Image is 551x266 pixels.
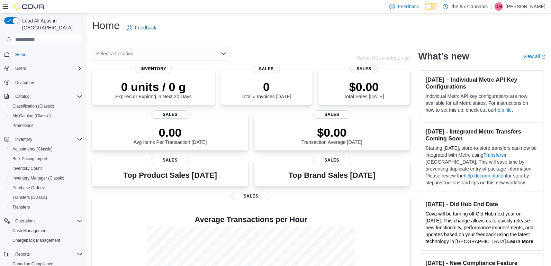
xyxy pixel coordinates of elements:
[12,135,82,144] span: Inventory
[135,65,172,73] span: Inventory
[241,80,291,99] div: Total # Invoices [DATE]
[1,77,85,88] button: Customers
[313,156,351,164] span: Sales
[10,227,50,235] a: Cash Management
[221,51,226,56] button: Open list of options
[10,174,82,182] span: Inventory Manager (Classic)
[313,110,351,119] span: Sales
[426,211,534,244] span: Cova will be turning off Old Hub next year on [DATE]. This change allows us to quickly release ne...
[10,203,33,211] a: Transfers
[7,164,85,173] button: Inventory Count
[15,52,26,57] span: Home
[10,102,82,110] span: Classification (Classic)
[151,110,190,119] span: Sales
[7,236,85,245] button: Chargeback Management
[15,137,32,142] span: Inventory
[495,107,512,113] a: help file
[15,218,36,224] span: Operations
[7,193,85,202] button: Transfers (Classic)
[253,65,280,73] span: Sales
[10,184,82,192] span: Purchase Orders
[1,64,85,73] button: Users
[1,49,85,59] button: Home
[506,2,545,11] p: [PERSON_NAME]
[10,121,82,130] span: Promotions
[484,152,504,158] a: Transfers
[10,193,50,202] a: Transfers (Classic)
[490,2,492,11] p: |
[15,94,29,99] span: Catalog
[426,145,538,186] p: Starting [DATE], store-to-store transfers can now be integrated with Metrc using in [GEOGRAPHIC_D...
[92,19,120,33] h1: Home
[418,51,469,62] h2: What's new
[12,64,82,73] span: Users
[12,228,47,233] span: Cash Management
[426,128,538,142] h3: [DATE] - Integrated Metrc Transfers Coming Soon
[232,192,270,200] span: Sales
[1,92,85,101] button: Catalog
[495,2,503,11] div: Dhwanit Modi
[7,111,85,121] button: My Catalog (Classic)
[1,135,85,144] button: Inventory
[10,145,55,153] a: Adjustments (Classic)
[15,251,30,257] span: Reports
[523,54,545,59] a: View allExternal link
[10,184,47,192] a: Purchase Orders
[541,55,545,59] svg: External link
[10,193,82,202] span: Transfers (Classic)
[12,204,30,210] span: Transfers
[12,103,54,109] span: Classification (Classic)
[10,236,63,245] a: Chargeback Management
[115,80,192,94] p: 0 units / 0 g
[7,154,85,164] button: Bulk Pricing Import
[12,175,64,181] span: Inventory Manager (Classic)
[12,217,38,225] button: Operations
[12,156,47,162] span: Bulk Pricing Import
[507,239,533,244] a: Learn More
[12,250,82,258] span: Reports
[426,201,538,208] h3: [DATE] - Old Hub End Date
[241,80,291,94] p: 0
[135,24,156,31] span: Feedback
[12,113,51,119] span: My Catalog (Classic)
[12,79,38,87] a: Customers
[12,92,32,101] button: Catalog
[350,65,378,73] span: Sales
[12,185,44,191] span: Purchase Orders
[7,226,85,236] button: Cash Management
[426,76,538,90] h3: [DATE] – Individual Metrc API Key Configurations
[398,3,419,10] span: Feedback
[425,3,439,10] input: Dark Mode
[12,217,82,225] span: Operations
[12,78,82,87] span: Customers
[10,112,82,120] span: My Catalog (Classic)
[10,145,82,153] span: Adjustments (Classic)
[123,171,217,180] h3: Top Product Sales [DATE]
[98,215,405,224] h4: Average Transactions per Hour
[151,156,190,164] span: Sales
[289,171,376,180] h3: Top Brand Sales [DATE]
[15,66,26,71] span: Users
[12,146,53,152] span: Adjustments (Classic)
[344,80,384,99] div: Total Sales [DATE]
[7,144,85,154] button: Adjustments (Classic)
[10,227,82,235] span: Cash Management
[12,195,47,200] span: Transfers (Classic)
[12,166,42,171] span: Inventory Count
[124,21,159,35] a: Feedback
[12,64,29,73] button: Users
[496,2,502,11] span: DM
[10,174,67,182] a: Inventory Manager (Classic)
[7,202,85,212] button: Transfers
[452,2,488,11] p: the 6ix Cannabis
[10,121,36,130] a: Promotions
[134,126,207,145] div: Avg Items Per Transaction [DATE]
[10,102,57,110] a: Classification (Classic)
[464,173,506,178] a: help documentation
[12,92,82,101] span: Catalog
[10,164,45,173] a: Inventory Count
[10,155,50,163] a: Bulk Pricing Import
[301,126,362,139] p: $0.00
